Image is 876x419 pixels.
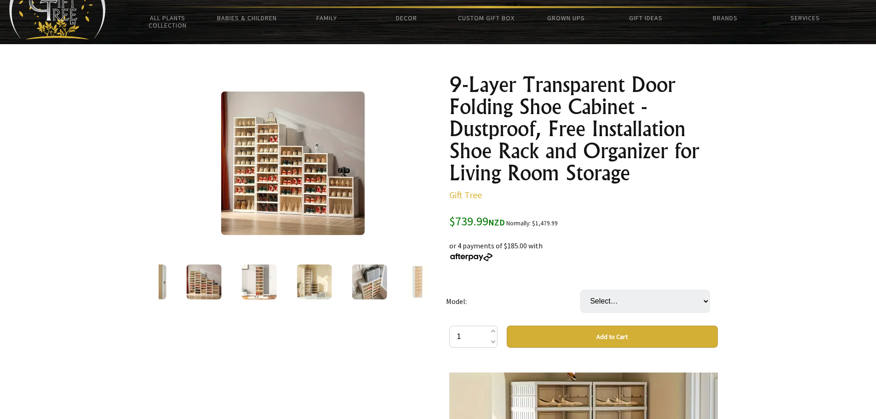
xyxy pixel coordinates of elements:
[128,8,207,35] a: All Plants Collection
[449,189,482,201] a: Gift Tree
[449,213,505,229] span: $739.99
[765,8,845,28] a: Services
[449,253,493,261] img: Afterpay
[207,8,287,28] a: Babies & Children
[221,92,365,235] img: 9-Layer Transparent Door Folding Shoe Cabinet - Dustproof, Free Installation Shoe Rack and Organi...
[352,264,387,299] img: 9-Layer Transparent Door Folding Shoe Cabinet - Dustproof, Free Installation Shoe Rack and Organi...
[366,8,446,28] a: Decor
[241,264,276,299] img: 9-Layer Transparent Door Folding Shoe Cabinet - Dustproof, Free Installation Shoe Rack and Organi...
[449,74,718,184] h1: 9-Layer Transparent Door Folding Shoe Cabinet - Dustproof, Free Installation Shoe Rack and Organi...
[488,217,505,228] span: NZD
[407,264,442,299] img: 9-Layer Transparent Door Folding Shoe Cabinet - Dustproof, Free Installation Shoe Rack and Organi...
[686,8,765,28] a: Brands
[186,264,221,299] img: 9-Layer Transparent Door Folding Shoe Cabinet - Dustproof, Free Installation Shoe Rack and Organi...
[131,264,166,299] img: 9-Layer Transparent Door Folding Shoe Cabinet - Dustproof, Free Installation Shoe Rack and Organi...
[446,277,580,326] td: Model:
[449,229,718,262] div: or 4 payments of $185.00 with
[506,219,558,227] small: Normally: $1,479.99
[526,8,606,28] a: Grown Ups
[447,8,526,28] a: Custom Gift Box
[297,264,332,299] img: 9-Layer Transparent Door Folding Shoe Cabinet - Dustproof, Free Installation Shoe Rack and Organi...
[507,326,718,348] button: Add to Cart
[287,8,366,28] a: Family
[606,8,685,28] a: Gift Ideas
